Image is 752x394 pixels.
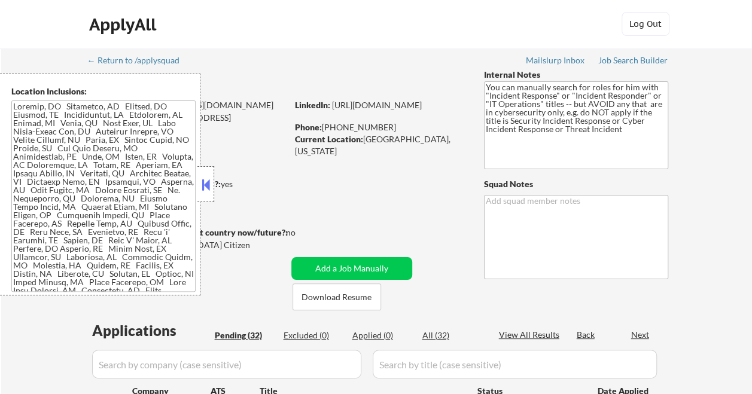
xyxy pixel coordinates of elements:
[87,56,191,65] div: ← Return to /applysquad
[295,100,330,110] strong: LinkedIn:
[499,329,563,341] div: View All Results
[577,329,596,341] div: Back
[526,56,586,65] div: Mailslurp Inbox
[352,329,412,341] div: Applied (0)
[484,69,668,81] div: Internal Notes
[373,350,657,378] input: Search by title (case sensitive)
[286,227,320,239] div: no
[598,56,668,65] div: Job Search Builder
[622,12,669,36] button: Log Out
[92,350,361,378] input: Search by company (case sensitive)
[631,329,650,341] div: Next
[295,121,464,133] div: [PHONE_NUMBER]
[293,283,381,310] button: Download Resume
[215,329,275,341] div: Pending (32)
[11,85,196,97] div: Location Inclusions:
[295,122,322,132] strong: Phone:
[284,329,343,341] div: Excluded (0)
[291,257,412,280] button: Add a Job Manually
[484,178,668,190] div: Squad Notes
[295,134,363,144] strong: Current Location:
[89,14,160,35] div: ApplyAll
[422,329,482,341] div: All (32)
[526,56,586,68] a: Mailslurp Inbox
[295,133,464,157] div: [GEOGRAPHIC_DATA], [US_STATE]
[598,56,668,68] a: Job Search Builder
[92,323,211,338] div: Applications
[87,56,191,68] a: ← Return to /applysquad
[332,100,422,110] a: [URL][DOMAIN_NAME]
